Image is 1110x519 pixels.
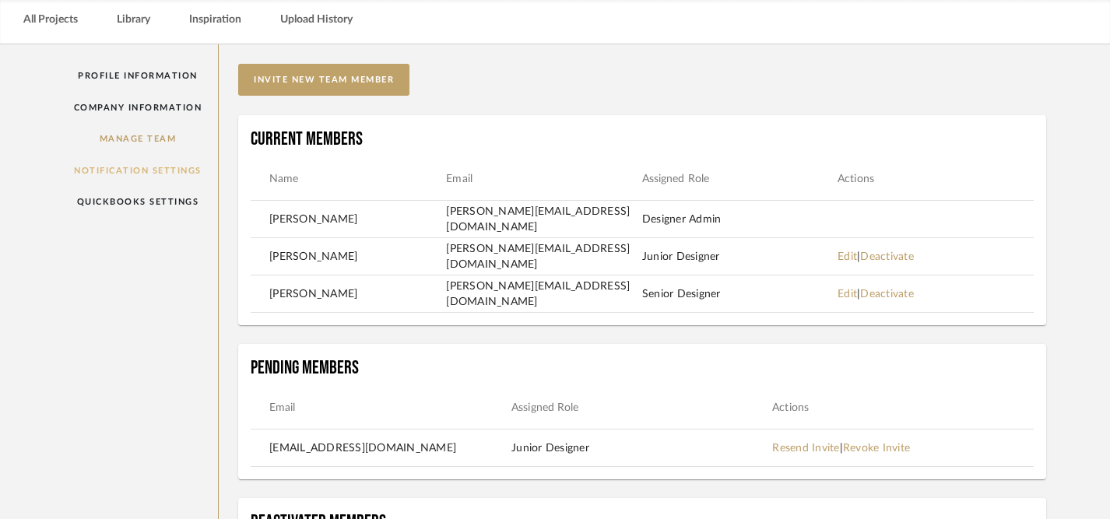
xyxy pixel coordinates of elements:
[860,251,914,262] a: Deactivate
[772,399,1033,416] th: Actions
[511,399,772,416] th: Assigned Role
[838,170,1033,188] th: Actions
[58,186,219,218] a: QuickBooks Settings
[23,9,78,30] a: All Projects
[860,289,914,300] a: Deactivate
[251,170,446,188] th: Name
[838,251,857,262] a: Edit
[189,9,241,30] a: Inspiration
[251,356,1034,380] h4: Pending Members
[251,286,446,302] td: [PERSON_NAME]
[772,443,839,454] a: Resend Invite
[251,212,446,227] td: [PERSON_NAME]
[642,170,838,188] th: Assigned Role
[446,170,641,188] th: Email
[251,249,446,265] td: [PERSON_NAME]
[838,286,1033,302] td: |
[642,212,838,227] td: Designer Admin
[58,155,219,187] a: Notification Settings
[58,92,219,124] a: Company Information
[838,289,857,300] a: Edit
[251,399,511,416] th: Email
[446,204,641,235] td: [PERSON_NAME][EMAIL_ADDRESS][DOMAIN_NAME]
[238,64,409,96] button: invite new team member
[772,440,1033,456] td: |
[642,286,838,302] td: Senior Designer
[251,128,1034,151] h4: Current Members
[117,9,150,30] a: Library
[251,440,511,456] td: [EMAIL_ADDRESS][DOMAIN_NAME]
[843,443,910,454] a: Revoke Invite
[511,440,772,456] td: Junior Designer
[280,9,353,30] a: Upload History
[838,249,1033,265] td: |
[446,241,641,272] td: [PERSON_NAME][EMAIL_ADDRESS][DOMAIN_NAME]
[58,60,219,92] a: Profile Information
[642,249,838,265] td: Junior Designer
[446,279,641,310] td: [PERSON_NAME][EMAIL_ADDRESS][DOMAIN_NAME]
